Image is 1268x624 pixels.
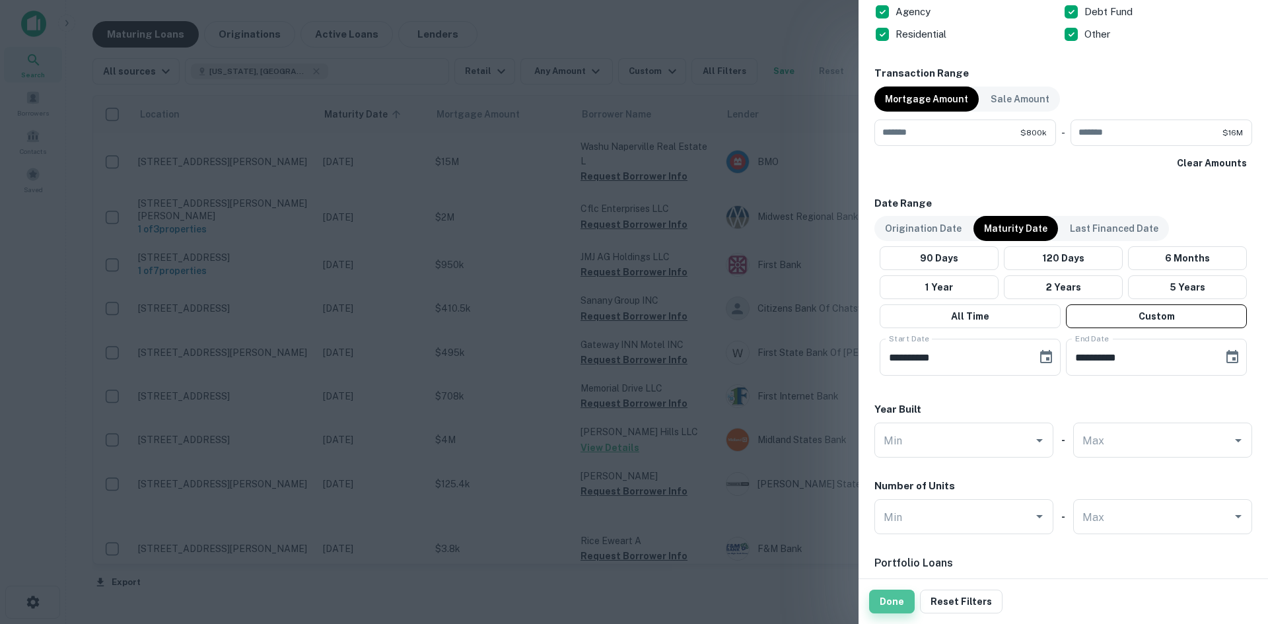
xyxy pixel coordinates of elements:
span: $800k [1020,127,1047,139]
label: End Date [1075,333,1109,344]
button: Open [1030,507,1049,526]
button: All Time [880,304,1061,328]
p: Maturity Date [984,221,1047,236]
p: Last Financed Date [1070,221,1158,236]
h6: - [1061,509,1065,524]
p: Origination Date [885,221,962,236]
p: Mortgage Amount [885,92,968,106]
button: Done [869,590,915,613]
button: 1 Year [880,275,999,299]
h6: - [1061,433,1065,448]
div: - [1061,120,1065,146]
button: Choose date, selected date is Oct 12, 2026 [1219,344,1246,370]
p: Agency [896,4,933,20]
button: 5 Years [1128,275,1247,299]
p: Sale Amount [991,92,1049,106]
button: Choose date, selected date is Feb 15, 2026 [1033,344,1059,370]
button: Open [1030,431,1049,450]
iframe: Chat Widget [1202,518,1268,582]
button: 120 Days [1004,246,1123,270]
h6: Portfolio Loans [874,555,1252,571]
h6: Date Range [874,196,1252,211]
button: 2 Years [1004,275,1123,299]
h6: Year Built [874,402,921,417]
button: Open [1229,431,1248,450]
p: Residential [896,26,949,42]
span: $16M [1222,127,1243,139]
button: Custom [1066,304,1247,328]
button: Clear Amounts [1172,151,1252,175]
h6: Transaction Range [874,66,1252,81]
p: Debt Fund [1084,4,1135,20]
button: Open [1229,507,1248,526]
button: 6 Months [1128,246,1247,270]
p: Other [1084,26,1113,42]
button: Reset Filters [920,590,1003,613]
button: 90 Days [880,246,999,270]
h6: Number of Units [874,479,955,494]
label: Start Date [889,333,929,344]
